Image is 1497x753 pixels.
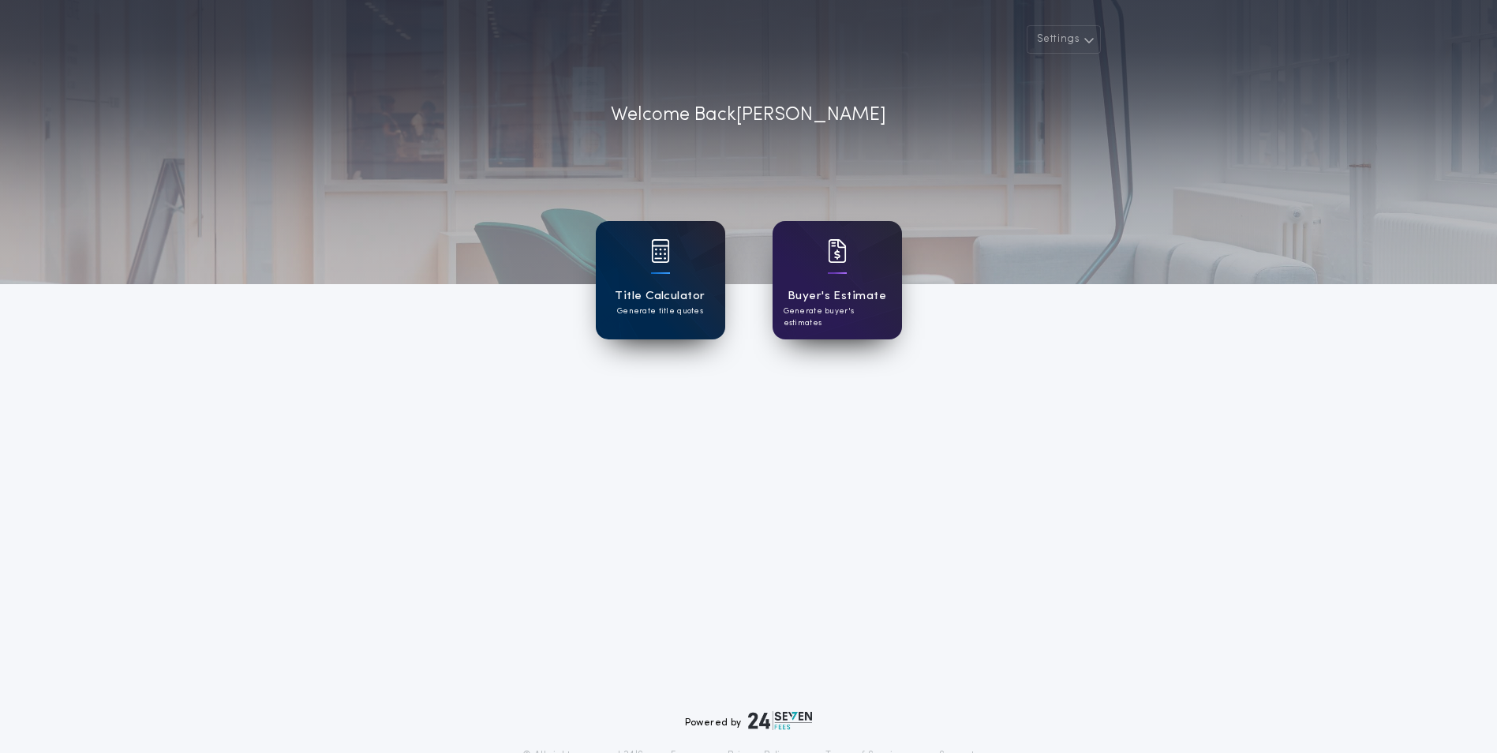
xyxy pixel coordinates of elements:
[617,305,703,317] p: Generate title quotes
[615,287,705,305] h1: Title Calculator
[773,221,902,339] a: card iconBuyer's EstimateGenerate buyer's estimates
[748,711,813,730] img: logo
[788,287,886,305] h1: Buyer's Estimate
[1027,25,1101,54] button: Settings
[828,239,847,263] img: card icon
[651,239,670,263] img: card icon
[611,101,886,129] p: Welcome Back [PERSON_NAME]
[784,305,891,329] p: Generate buyer's estimates
[685,711,813,730] div: Powered by
[596,221,725,339] a: card iconTitle CalculatorGenerate title quotes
